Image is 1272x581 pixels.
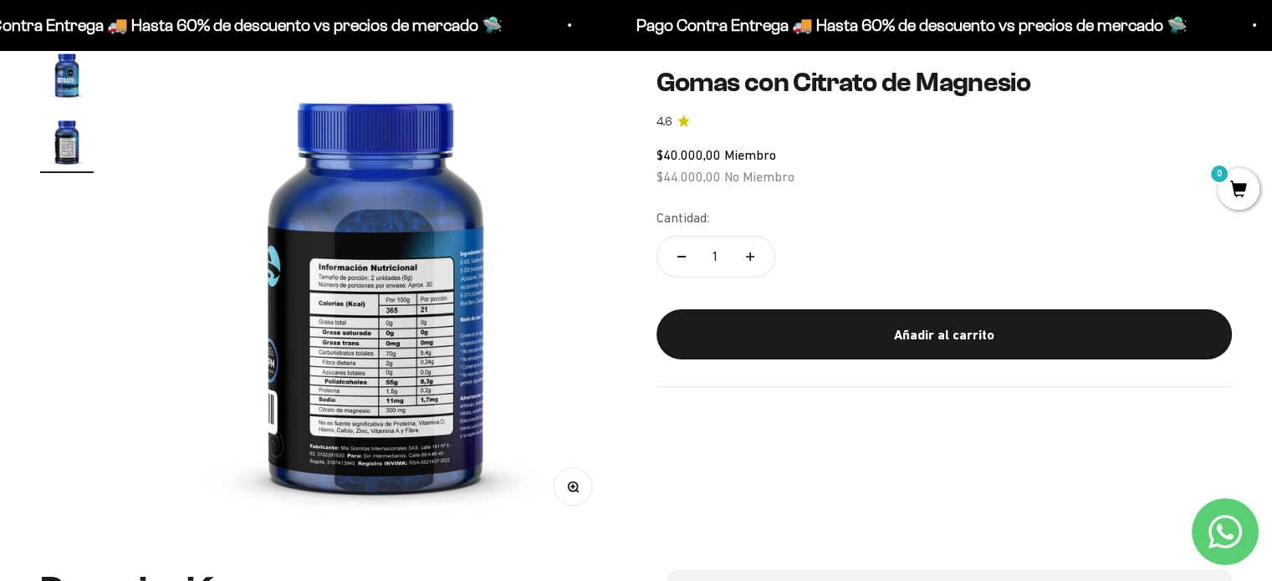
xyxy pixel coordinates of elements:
[656,147,721,162] span: $40.000,00
[656,112,672,130] span: 4.6
[636,12,1188,38] p: Pago Contra Entrega 🚚 Hasta 60% de descuento vs precios de mercado 🛸
[656,67,1233,99] h1: Gomas con Citrato de Magnesio
[40,115,94,173] button: Ir al artículo 2
[656,112,1233,130] a: 4.64.6 de 5.0 estrellas
[40,48,94,106] button: Ir al artículo 1
[724,147,776,162] span: Miembro
[657,237,706,277] button: Reducir cantidad
[135,48,617,530] img: Gomas con Citrato de Magnesio
[1218,181,1259,200] a: 0
[726,237,774,277] button: Aumentar cantidad
[40,115,94,168] img: Gomas con Citrato de Magnesio
[656,168,721,183] span: $44.000,00
[656,309,1233,359] button: Añadir al carrito
[40,48,94,101] img: Gomas con Citrato de Magnesio
[690,324,1199,345] div: Añadir al carrito
[1209,164,1229,184] mark: 0
[656,207,709,229] label: Cantidad:
[724,168,794,183] span: No Miembro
